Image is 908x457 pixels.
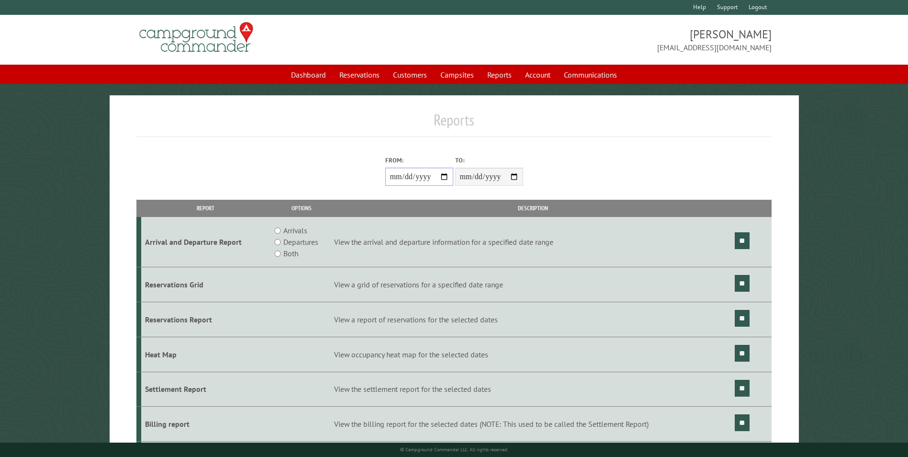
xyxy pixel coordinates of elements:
[333,217,733,267] td: View the arrival and departure information for a specified date range
[333,267,733,302] td: View a grid of reservations for a specified date range
[387,66,433,84] a: Customers
[334,66,385,84] a: Reservations
[141,337,270,372] td: Heat Map
[333,302,733,337] td: View a report of reservations for the selected dates
[482,66,517,84] a: Reports
[333,200,733,217] th: Description
[435,66,480,84] a: Campsites
[454,26,772,53] span: [PERSON_NAME] [EMAIL_ADDRESS][DOMAIN_NAME]
[141,200,270,217] th: Report
[270,200,332,217] th: Options
[333,372,733,407] td: View the settlement report for the selected dates
[283,248,298,259] label: Both
[136,19,256,56] img: Campground Commander
[141,407,270,442] td: Billing report
[400,446,508,453] small: © Campground Commander LLC. All rights reserved.
[141,217,270,267] td: Arrival and Departure Report
[141,302,270,337] td: Reservations Report
[136,111,771,137] h1: Reports
[141,372,270,407] td: Settlement Report
[558,66,623,84] a: Communications
[385,156,453,165] label: From:
[333,337,733,372] td: View occupancy heat map for the selected dates
[455,156,523,165] label: To:
[285,66,332,84] a: Dashboard
[283,236,318,248] label: Departures
[141,267,270,302] td: Reservations Grid
[283,225,307,236] label: Arrivals
[519,66,556,84] a: Account
[333,407,733,442] td: View the billing report for the selected dates (NOTE: This used to be called the Settlement Report)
